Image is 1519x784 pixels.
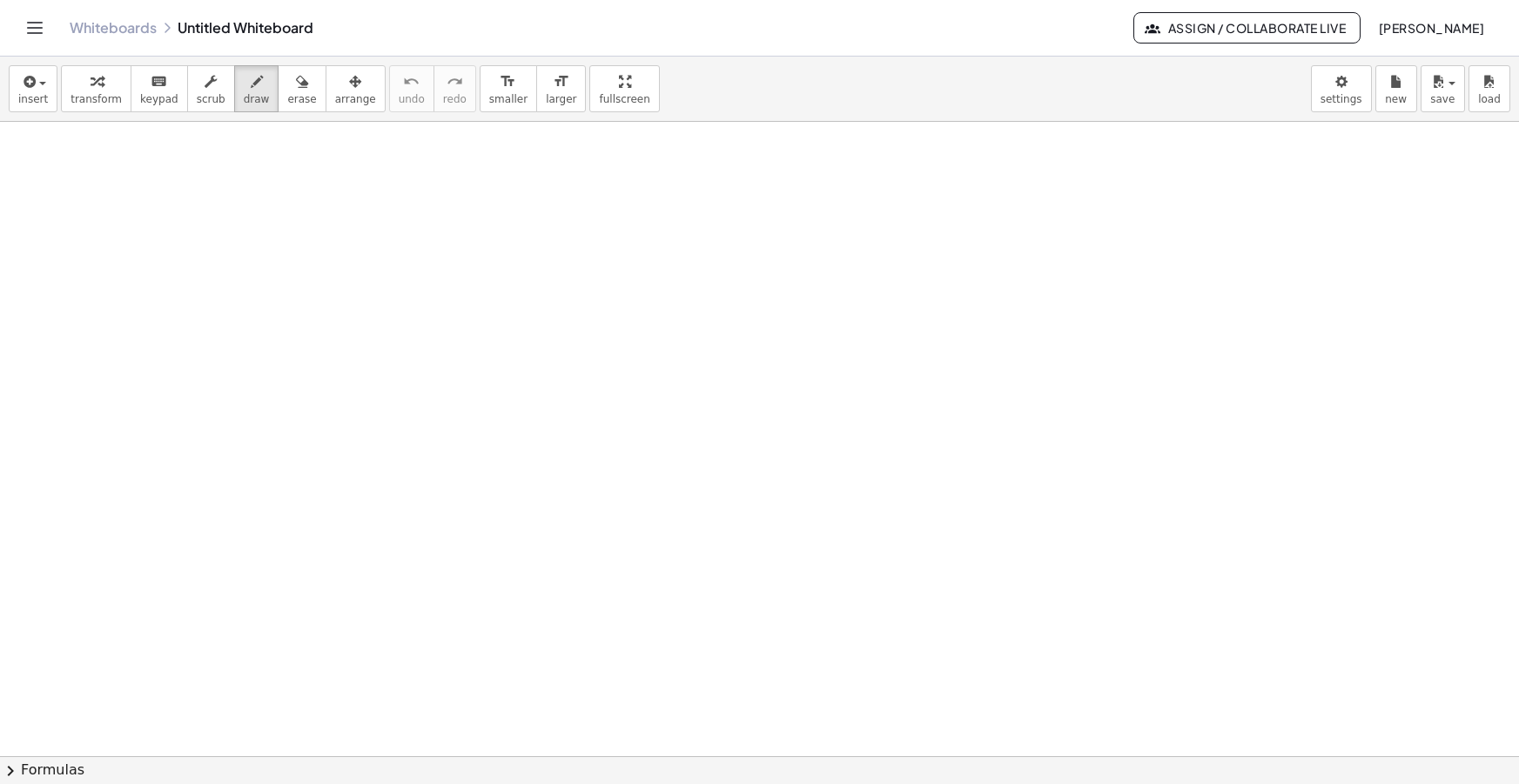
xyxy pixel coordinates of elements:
span: smaller [489,93,528,105]
span: insert [18,93,48,105]
span: settings [1321,93,1362,105]
span: undo [399,93,425,105]
button: undoundo [389,65,434,112]
span: arrange [335,93,376,105]
button: format_sizesmaller [480,65,537,112]
button: keyboardkeypad [131,65,188,112]
span: keypad [140,93,178,105]
span: new [1385,93,1407,105]
i: format_size [553,71,569,92]
button: Assign / Collaborate Live [1133,12,1361,44]
button: new [1375,65,1417,112]
i: undo [403,71,420,92]
button: arrange [326,65,386,112]
button: erase [278,65,326,112]
button: save [1421,65,1465,112]
button: draw [234,65,279,112]
a: Whiteboards [70,19,157,37]
span: save [1430,93,1455,105]
i: redo [447,71,463,92]
span: Assign / Collaborate Live [1148,20,1346,36]
span: draw [244,93,270,105]
button: transform [61,65,131,112]
button: format_sizelarger [536,65,586,112]
button: redoredo [434,65,476,112]
span: redo [443,93,467,105]
span: scrub [197,93,225,105]
button: fullscreen [589,65,659,112]
button: settings [1311,65,1372,112]
span: larger [546,93,576,105]
button: insert [9,65,57,112]
button: scrub [187,65,235,112]
span: erase [287,93,316,105]
button: Toggle navigation [21,14,49,42]
i: format_size [500,71,516,92]
span: load [1478,93,1501,105]
span: fullscreen [599,93,649,105]
button: load [1469,65,1510,112]
span: transform [71,93,122,105]
i: keyboard [151,71,167,92]
button: [PERSON_NAME] [1364,12,1498,44]
span: [PERSON_NAME] [1378,20,1484,36]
